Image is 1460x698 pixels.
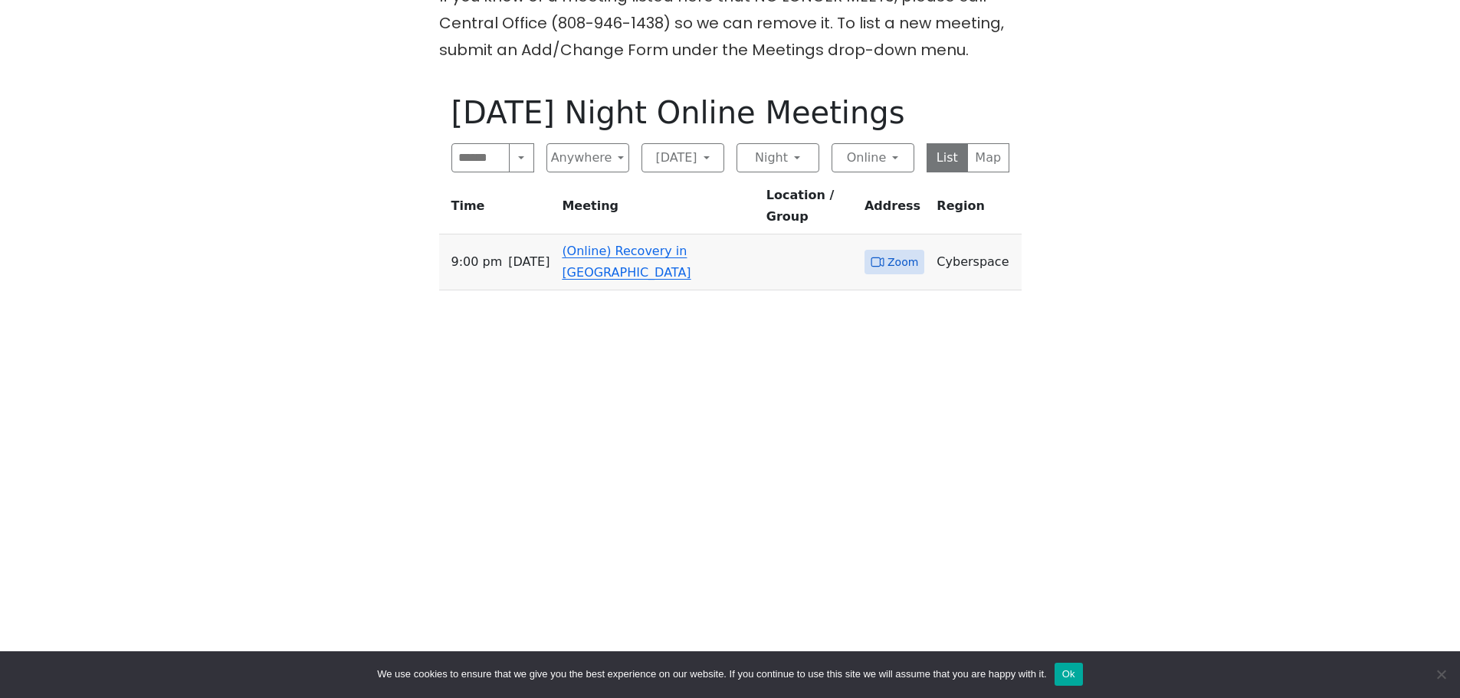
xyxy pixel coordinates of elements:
[562,244,691,280] a: (Online) Recovery in [GEOGRAPHIC_DATA]
[377,667,1046,682] span: We use cookies to ensure that we give you the best experience on our website. If you continue to ...
[887,253,918,272] span: Zoom
[967,143,1009,172] button: Map
[930,185,1021,234] th: Region
[858,185,930,234] th: Address
[1055,663,1083,686] button: Ok
[832,143,914,172] button: Online
[508,251,550,273] span: [DATE]
[556,185,760,234] th: Meeting
[451,94,1009,131] h1: [DATE] Night Online Meetings
[451,251,503,273] span: 9:00 PM
[927,143,969,172] button: List
[546,143,629,172] button: Anywhere
[641,143,724,172] button: [DATE]
[930,234,1021,290] td: Cyberspace
[1433,667,1449,682] span: No
[737,143,819,172] button: Night
[439,185,556,234] th: Time
[451,143,510,172] input: Search
[760,185,858,234] th: Location / Group
[509,143,533,172] button: Search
